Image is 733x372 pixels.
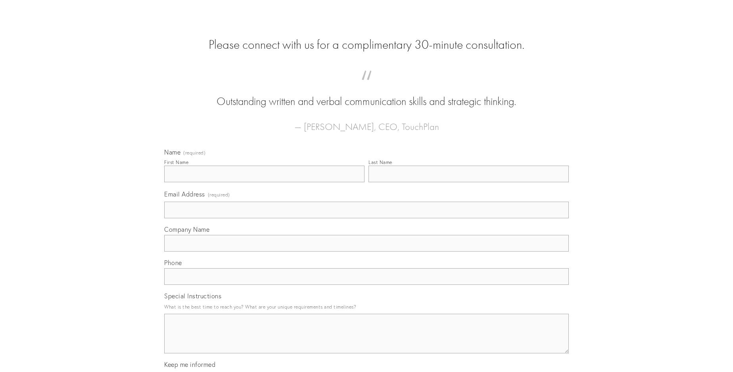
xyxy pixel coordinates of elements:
span: “ [177,78,556,94]
figcaption: — [PERSON_NAME], CEO, TouchPlan [177,109,556,135]
span: Email Address [164,190,205,198]
div: First Name [164,159,188,165]
span: (required) [208,189,230,200]
span: Company Name [164,225,209,233]
span: Keep me informed [164,361,215,368]
span: Special Instructions [164,292,221,300]
h2: Please connect with us for a complimentary 30-minute consultation. [164,37,569,52]
span: Phone [164,259,182,267]
div: Last Name [368,159,392,165]
span: Name [164,148,180,156]
p: What is the best time to reach you? What are your unique requirements and timelines? [164,301,569,312]
blockquote: Outstanding written and verbal communication skills and strategic thinking. [177,78,556,109]
span: (required) [183,151,205,155]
